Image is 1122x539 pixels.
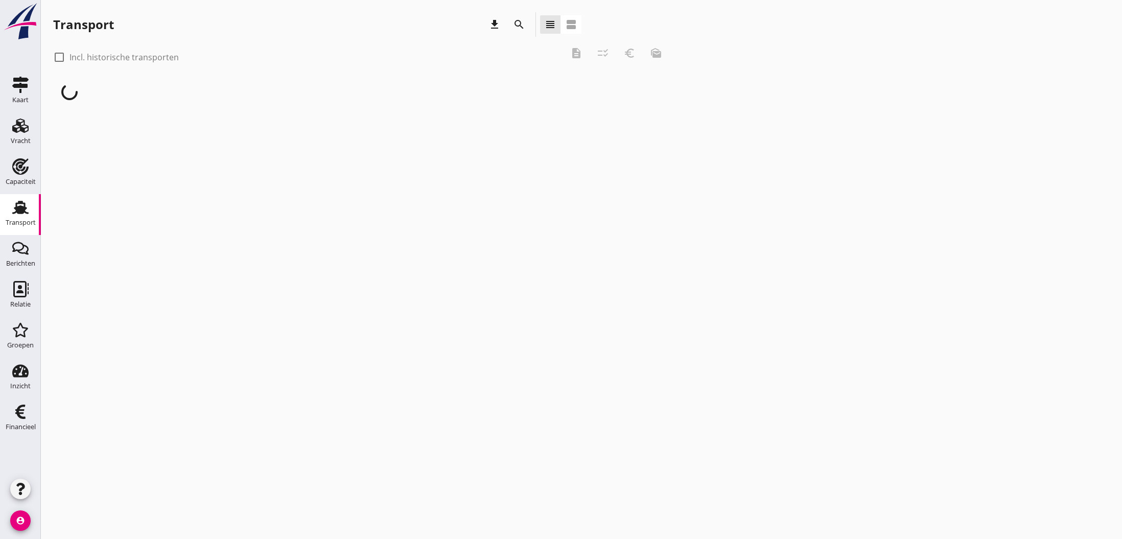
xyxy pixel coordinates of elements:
[6,260,35,267] div: Berichten
[488,18,501,31] i: download
[10,510,31,531] i: account_circle
[53,16,114,33] div: Transport
[565,18,577,31] i: view_agenda
[12,97,29,103] div: Kaart
[7,342,34,348] div: Groepen
[544,18,556,31] i: view_headline
[10,383,31,389] div: Inzicht
[6,219,36,226] div: Transport
[513,18,525,31] i: search
[2,3,39,40] img: logo-small.a267ee39.svg
[11,137,31,144] div: Vracht
[10,301,31,308] div: Relatie
[69,52,179,62] label: Incl. historische transporten
[6,424,36,430] div: Financieel
[6,178,36,185] div: Capaciteit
